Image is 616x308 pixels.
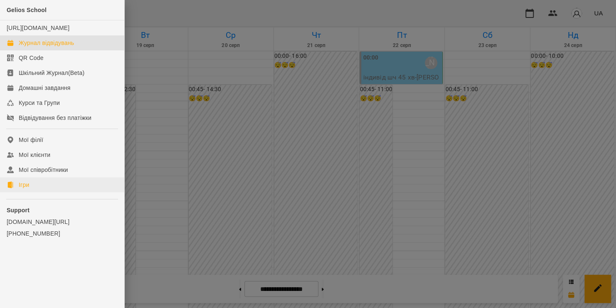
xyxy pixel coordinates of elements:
div: Відвідування без платіжки [19,114,91,122]
a: [URL][DOMAIN_NAME] [7,25,69,31]
p: Support [7,206,118,214]
div: Мої співробітники [19,166,68,174]
div: Журнал відвідувань [19,39,74,47]
a: [PHONE_NUMBER] [7,229,118,238]
div: Мої клієнти [19,151,50,159]
div: Домашні завдання [19,84,70,92]
div: QR Code [19,54,44,62]
div: Курси та Групи [19,99,60,107]
a: [DOMAIN_NAME][URL] [7,218,118,226]
div: Ігри [19,181,29,189]
div: Шкільний Журнал(Beta) [19,69,84,77]
div: Мої філії [19,136,43,144]
span: Gelios School [7,7,47,13]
